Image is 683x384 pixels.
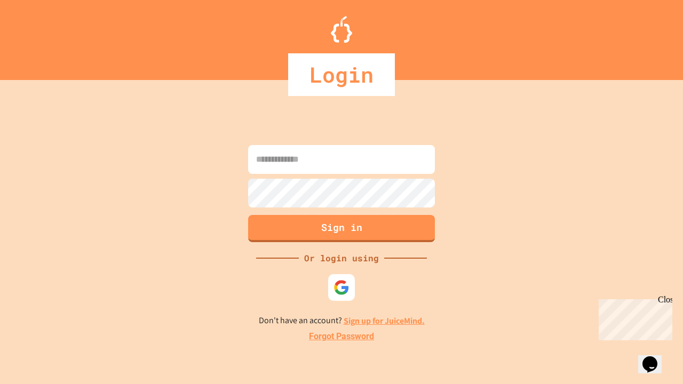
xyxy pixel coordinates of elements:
button: Sign in [248,215,435,242]
a: Sign up for JuiceMind. [344,315,425,326]
div: Or login using [299,252,384,265]
img: Logo.svg [331,16,352,43]
iframe: chat widget [638,341,672,373]
img: google-icon.svg [333,279,350,295]
p: Don't have an account? [259,314,425,327]
a: Forgot Password [309,330,374,343]
div: Login [288,53,395,96]
div: Chat with us now!Close [4,4,74,68]
iframe: chat widget [594,295,672,340]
